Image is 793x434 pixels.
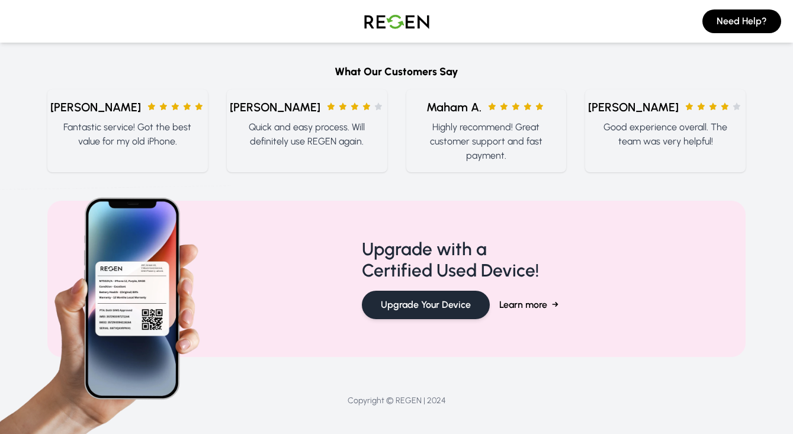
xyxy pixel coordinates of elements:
p: Quick and easy process. Will definitely use REGEN again. [236,120,378,149]
button: Upgrade Your Device [362,291,490,319]
p: Copyright © REGEN | 2024 [47,395,746,407]
p: Good experience overall. The team was very helpful! [595,120,736,149]
span: Learn more [499,298,547,312]
span: [PERSON_NAME] [588,99,679,115]
h6: What Our Customers Say [47,63,746,80]
button: Need Help? [702,9,781,33]
span: [PERSON_NAME] [230,99,320,115]
span: [PERSON_NAME] [50,99,141,115]
h4: Upgrade with a Certified Used Device! [362,239,539,281]
span: → [552,298,558,312]
span: Maham A. [426,99,481,115]
p: Highly recommend! Great customer support and fast payment. [416,120,557,163]
img: Logo [355,5,438,38]
p: Fantastic service! Got the best value for my old iPhone. [57,120,198,149]
button: Learn more→ [499,291,558,319]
